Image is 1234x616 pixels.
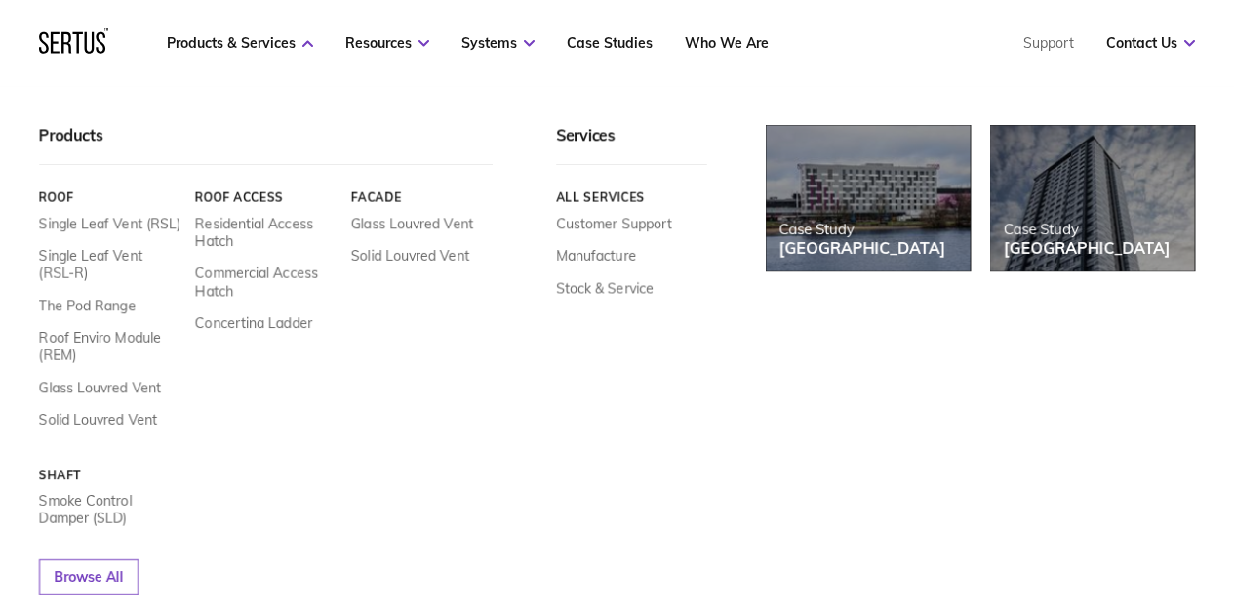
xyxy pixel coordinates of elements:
[345,34,429,52] a: Resources
[351,215,473,232] a: Glass Louvred Vent
[39,297,136,314] a: The Pod Range
[351,247,469,265] a: Solid Louvred Vent
[1004,220,1170,238] div: Case Study
[39,125,493,165] div: Products
[39,247,180,282] a: Single Leaf Vent (RSL-R)
[39,468,180,482] a: Shaft
[1106,34,1195,52] a: Contact Us
[779,238,945,258] div: [GEOGRAPHIC_DATA]
[39,215,180,232] a: Single Leaf Vent (RSL)
[39,190,180,205] a: Roof
[779,220,945,238] div: Case Study
[167,34,313,52] a: Products & Services
[1023,34,1074,52] a: Support
[195,215,337,250] a: Residential Access Hatch
[685,34,769,52] a: Who We Are
[567,34,653,52] a: Case Studies
[39,411,157,429] a: Solid Louvred Vent
[39,492,180,527] a: Smoke Control Damper (SLD)
[39,329,180,364] a: Roof Enviro Module (REM)
[195,265,337,300] a: Commercial Access Hatch
[766,125,971,271] a: Case Study[GEOGRAPHIC_DATA]
[1004,238,1170,258] div: [GEOGRAPHIC_DATA]
[39,379,161,396] a: Glass Louvred Vent
[461,34,535,52] a: Systems
[351,190,493,205] a: Facade
[556,190,707,205] a: All services
[195,314,312,332] a: Concertina Ladder
[39,559,139,595] a: Browse All
[990,125,1195,271] a: Case Study[GEOGRAPHIC_DATA]
[556,279,654,297] a: Stock & Service
[195,190,337,205] a: Roof Access
[556,125,707,165] div: Services
[556,215,672,232] a: Customer Support
[556,247,636,265] a: Manufacture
